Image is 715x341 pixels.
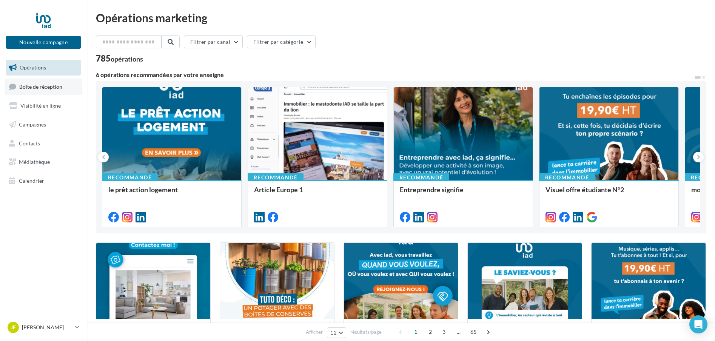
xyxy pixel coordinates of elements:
span: 1 [410,326,422,338]
span: Visibilité en ligne [20,102,61,109]
span: JF [11,324,16,331]
button: Filtrer par canal [184,35,243,48]
div: Open Intercom Messenger [689,315,707,333]
a: Campagnes [5,117,82,133]
button: Filtrer par catégorie [247,35,316,48]
span: Boîte de réception [19,83,62,89]
div: Recommandé [393,173,449,182]
div: opérations [111,56,143,62]
span: Entreprendre signifie [400,185,464,194]
a: JF [PERSON_NAME] [6,320,81,335]
a: Médiathèque [5,154,82,170]
span: 12 [330,330,337,336]
span: Calendrier [19,177,44,184]
div: Recommandé [248,173,304,182]
span: Opérations [20,64,46,71]
a: Contacts [5,136,82,151]
span: Visuel offre étudiante N°2 [545,185,624,194]
div: 6 opérations recommandées par votre enseigne [96,72,694,78]
span: résultats/page [350,329,382,336]
a: Calendrier [5,173,82,189]
a: Boîte de réception [5,79,82,95]
div: Recommandé [539,173,595,182]
a: Visibilité en ligne [5,98,82,114]
div: 785 [96,54,143,63]
span: 65 [467,326,480,338]
span: ... [453,326,465,338]
span: Contacts [19,140,40,146]
span: Campagnes [19,121,46,128]
button: Nouvelle campagne [6,36,81,49]
button: 12 [327,327,346,338]
span: Médiathèque [19,159,50,165]
span: Afficher [306,329,323,336]
p: [PERSON_NAME] [22,324,72,331]
div: Opérations marketing [96,12,706,23]
span: 3 [438,326,450,338]
span: le prêt action logement [108,185,178,194]
span: Article Europe 1 [254,185,303,194]
span: 2 [424,326,436,338]
a: Opérations [5,60,82,76]
div: Recommandé [102,173,158,182]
